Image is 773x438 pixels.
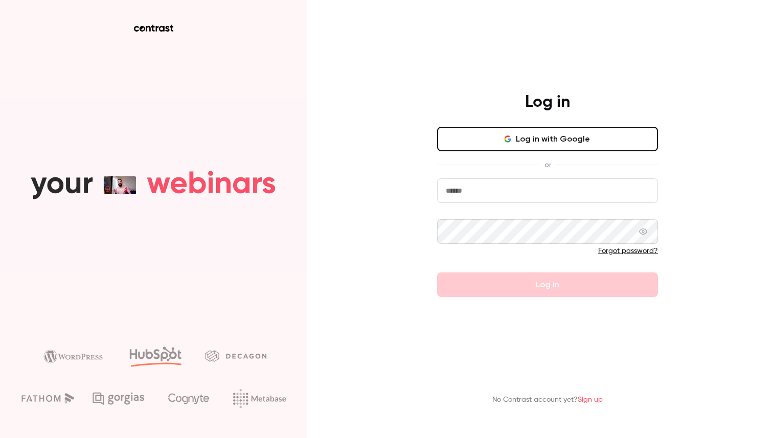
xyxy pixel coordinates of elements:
[578,396,603,403] a: Sign up
[525,92,570,112] h4: Log in
[492,395,603,405] p: No Contrast account yet?
[598,247,658,255] a: Forgot password?
[437,127,658,151] button: Log in with Google
[205,350,266,361] img: decagon
[539,159,556,170] span: or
